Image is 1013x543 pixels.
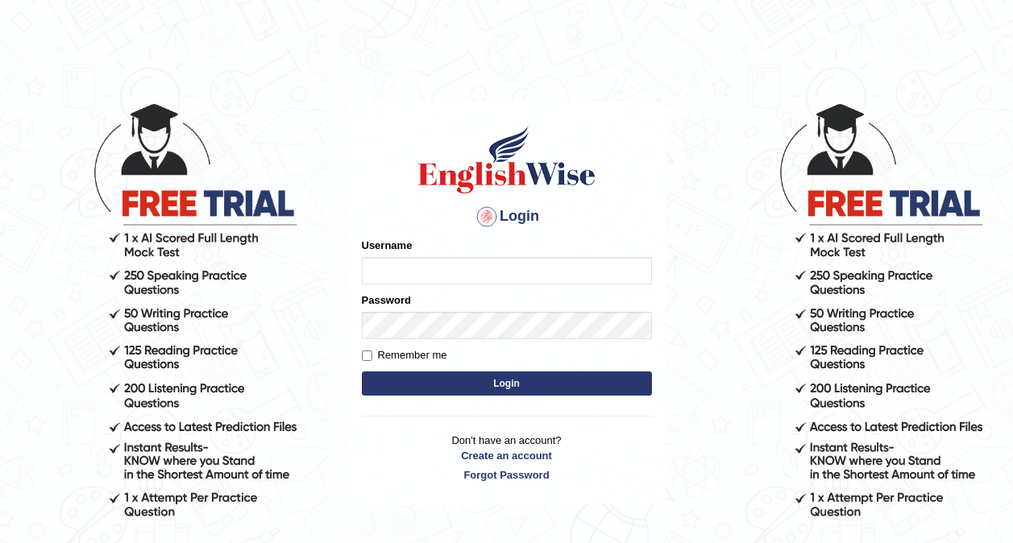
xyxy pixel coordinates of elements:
a: Create an account [362,448,652,463]
p: Don't have an account? [362,433,652,483]
h4: Login [362,204,652,230]
input: Remember me [362,350,372,361]
button: Login [362,371,652,396]
label: Remember me [362,347,447,363]
label: Username [362,238,413,253]
img: Logo of English Wise sign in for intelligent practice with AI [415,123,599,196]
label: Password [362,292,411,308]
a: Forgot Password [362,467,652,483]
